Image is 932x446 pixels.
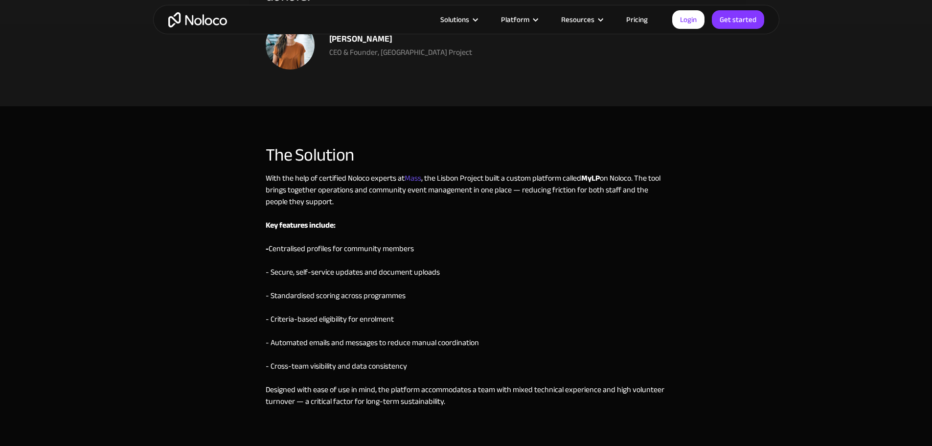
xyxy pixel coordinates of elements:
a: home [168,12,227,27]
a: Mass [405,171,421,186]
div: Platform [489,13,549,26]
div: Solutions [440,13,469,26]
div: [PERSON_NAME] [329,32,472,47]
div: Resources [549,13,614,26]
a: Get started [712,10,764,29]
strong: MyLP [581,171,600,186]
div: Resources [561,13,594,26]
div: CEO & Founder, [GEOGRAPHIC_DATA] Project [329,47,472,58]
div: Platform [501,13,529,26]
a: Login [672,10,705,29]
div: The Solution [266,145,667,165]
a: Pricing [614,13,660,26]
strong: Key features include: - [266,218,336,256]
div: With the help of certified Noloco experts at , the Lisbon Project built a custom platform called ... [266,172,667,432]
div: Solutions [428,13,489,26]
